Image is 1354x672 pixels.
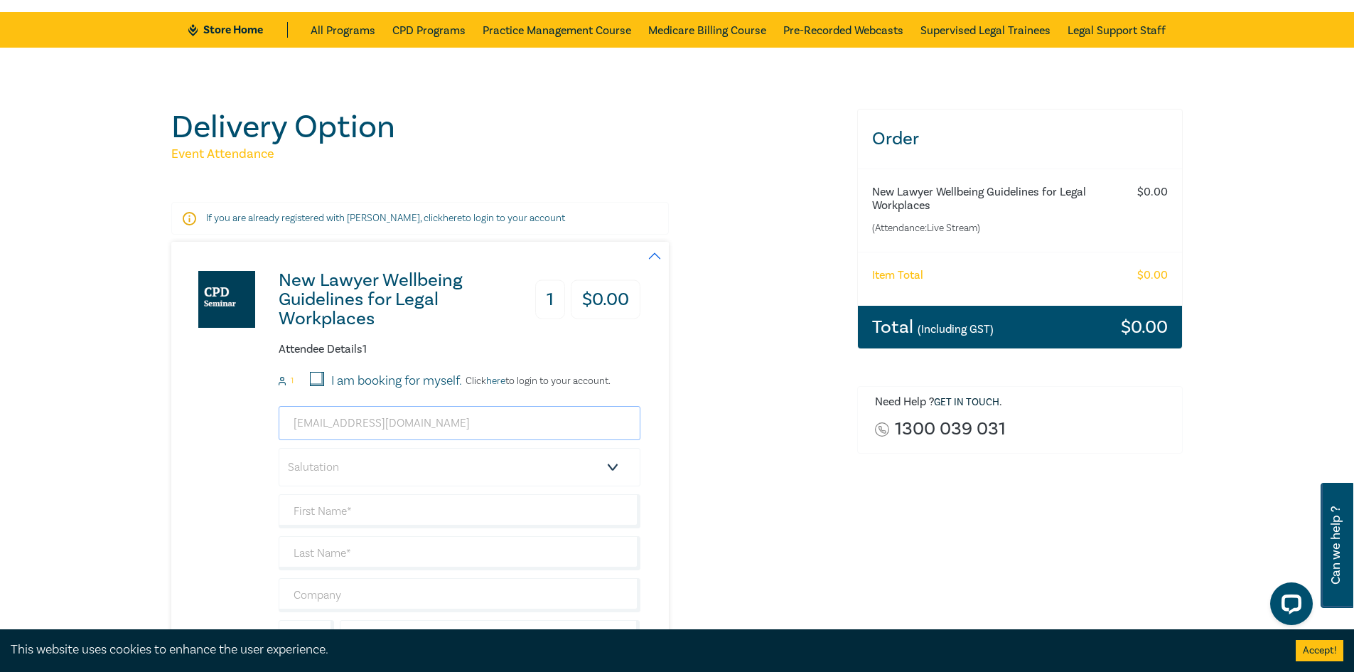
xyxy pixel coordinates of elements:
a: Get in touch [934,396,999,409]
h6: Attendee Details 1 [279,343,640,356]
input: First Name* [279,494,640,528]
h3: $ 0.00 [1121,318,1168,336]
a: Legal Support Staff [1068,12,1166,48]
p: If you are already registered with [PERSON_NAME], click to login to your account [206,211,634,225]
small: (Attendance: Live Stream ) [872,221,1112,235]
small: 1 [291,376,294,386]
small: (Including GST) [918,322,994,336]
h3: Total [872,318,994,336]
button: Accept cookies [1296,640,1343,661]
a: All Programs [311,12,375,48]
p: Click to login to your account. [462,375,611,387]
label: I am booking for myself. [331,372,462,390]
input: Mobile* [340,620,640,654]
a: 1300 039 031 [895,420,1006,439]
a: here [443,212,462,225]
h6: $ 0.00 [1137,186,1168,199]
a: CPD Programs [392,12,466,48]
h1: Delivery Option [171,109,840,146]
a: Medicare Billing Course [648,12,766,48]
a: Practice Management Course [483,12,631,48]
input: Last Name* [279,536,640,570]
a: Supervised Legal Trainees [920,12,1051,48]
h6: $ 0.00 [1137,269,1168,282]
a: here [486,375,505,388]
input: Attendee Email* [279,406,640,440]
h3: New Lawyer Wellbeing Guidelines for Legal Workplaces [279,271,512,329]
input: Company [279,578,640,612]
h6: Item Total [872,269,923,282]
h6: Need Help ? . [875,395,1172,410]
h3: 1 [535,280,565,319]
iframe: LiveChat chat widget [1259,577,1318,636]
img: New Lawyer Wellbeing Guidelines for Legal Workplaces [198,271,255,328]
span: Can we help ? [1329,491,1343,599]
a: Store Home [188,22,287,38]
h3: Order [858,110,1183,169]
h5: Event Attendance [171,146,840,163]
h6: New Lawyer Wellbeing Guidelines for Legal Workplaces [872,186,1112,213]
h3: $ 0.00 [571,280,640,319]
input: +61 [279,620,334,654]
div: This website uses cookies to enhance the user experience. [11,641,1274,659]
a: Pre-Recorded Webcasts [783,12,903,48]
